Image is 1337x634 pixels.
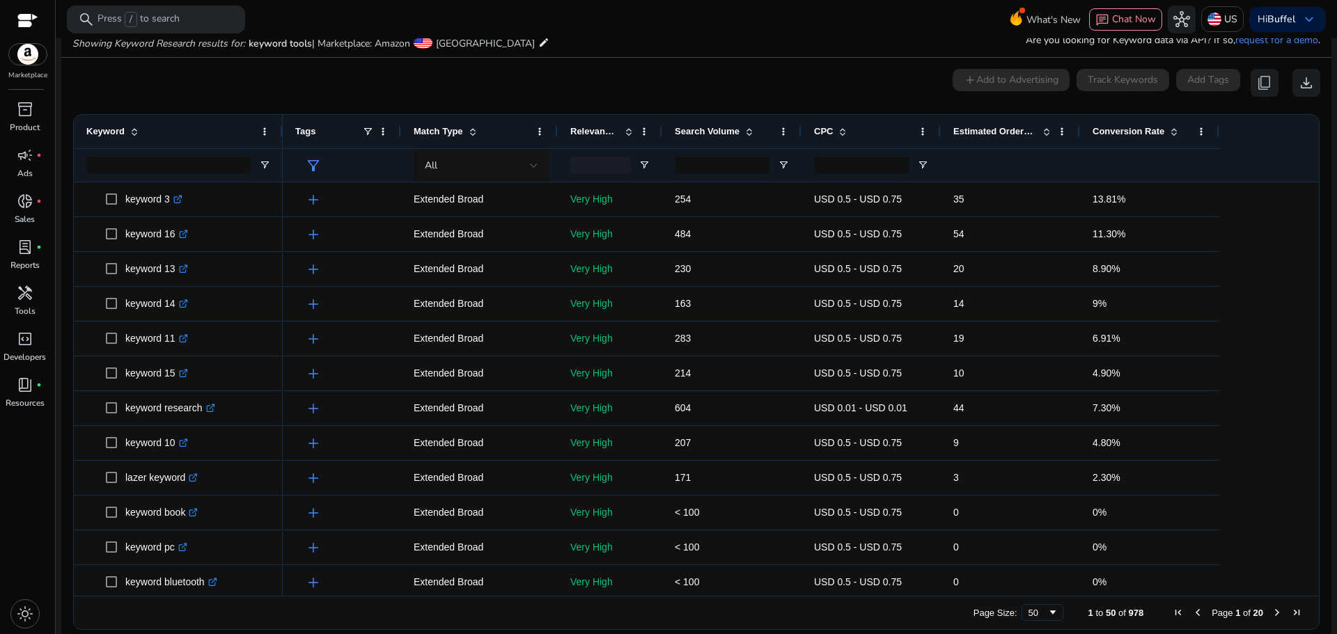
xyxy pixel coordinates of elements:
p: keyword 14 [125,290,188,318]
p: keyword 3 [125,185,182,214]
span: Match Type [414,126,463,136]
span: filter_alt [305,157,322,174]
span: handyman [17,285,33,301]
span: search [78,11,95,28]
span: 2.30% [1093,472,1120,483]
span: 6.91% [1093,333,1120,344]
button: Open Filter Menu [778,159,789,171]
span: 44 [953,402,964,413]
mat-icon: edit [538,34,549,51]
span: add [305,435,322,452]
span: 50 [1106,608,1116,618]
input: Search Volume Filter Input [675,157,769,173]
p: Extended Broad [414,185,545,214]
span: donut_small [17,193,33,209]
span: 283 [675,333,691,344]
span: add [305,191,322,208]
button: Open Filter Menu [917,159,928,171]
p: Very High [570,359,650,388]
span: Page [1212,608,1233,618]
button: download [1292,69,1320,97]
p: Extended Broad [414,498,545,527]
span: 207 [675,437,691,448]
span: USD 0.5 - USD 0.75 [814,541,902,553]
div: Page Size: [974,608,1017,618]
p: Ads [17,167,33,180]
span: All [425,159,437,172]
span: < 100 [675,576,699,587]
p: US [1224,7,1237,31]
div: Page Size [1022,604,1063,621]
p: Very High [570,324,650,353]
p: keyword bluetooth [125,568,217,596]
span: keyword tools [249,37,312,50]
span: USD 0.5 - USD 0.75 [814,472,902,483]
p: Very High [570,290,650,318]
span: add [305,470,322,486]
span: 4.80% [1093,437,1120,448]
span: Relevance Score [570,126,619,136]
span: < 100 [675,507,699,518]
span: 230 [675,263,691,274]
span: 0% [1093,507,1107,518]
p: Very High [570,463,650,492]
p: Reports [10,259,40,271]
span: What's New [1026,8,1081,32]
span: lab_profile [17,239,33,255]
span: 7.30% [1093,402,1120,413]
span: 11.30% [1093,228,1125,239]
p: Resources [6,397,45,409]
span: < 100 [675,541,699,553]
span: 484 [675,228,691,239]
input: Keyword Filter Input [86,157,251,173]
span: code_blocks [17,331,33,347]
span: 35 [953,193,964,205]
span: add [305,539,322,556]
span: Chat Now [1112,13,1156,26]
span: USD 0.5 - USD 0.75 [814,507,902,518]
p: Extended Broad [414,290,545,318]
span: fiber_manual_record [36,198,42,204]
span: 163 [675,298,691,309]
span: fiber_manual_record [36,382,42,388]
p: keyword research [125,394,215,422]
span: fiber_manual_record [36,244,42,250]
p: keyword 16 [125,220,188,248]
span: USD 0.5 - USD 0.75 [814,263,902,274]
span: USD 0.5 - USD 0.75 [814,228,902,239]
span: 19 [953,333,964,344]
p: Hi [1258,15,1295,24]
img: amazon.svg [9,44,47,65]
span: add [305,296,322,312]
span: campaign [17,147,33,164]
span: 0% [1093,576,1107,587]
p: Very High [570,568,650,596]
span: inventory_2 [17,101,33,118]
span: Search Volume [675,126,740,136]
p: Very High [570,185,650,214]
div: Next Page [1272,607,1283,618]
span: add [305,226,322,243]
span: hub [1173,11,1190,28]
span: add [305,365,322,382]
span: 171 [675,472,691,483]
p: keyword book [125,498,198,527]
span: USD 0.5 - USD 0.75 [814,437,902,448]
button: hub [1168,6,1196,33]
span: 13.81% [1093,193,1125,205]
span: [GEOGRAPHIC_DATA] [436,37,535,50]
span: 0 [953,507,959,518]
span: USD 0.5 - USD 0.75 [814,576,902,587]
span: 14 [953,298,964,309]
input: CPC Filter Input [814,157,909,173]
span: 0% [1093,541,1107,553]
p: Extended Broad [414,533,545,562]
span: 978 [1129,608,1144,618]
span: 1 [1235,608,1240,618]
p: Very High [570,394,650,422]
p: Extended Broad [414,463,545,492]
p: Extended Broad [414,255,545,283]
span: Tags [295,126,315,136]
span: fiber_manual_record [36,152,42,158]
span: 8.90% [1093,263,1120,274]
